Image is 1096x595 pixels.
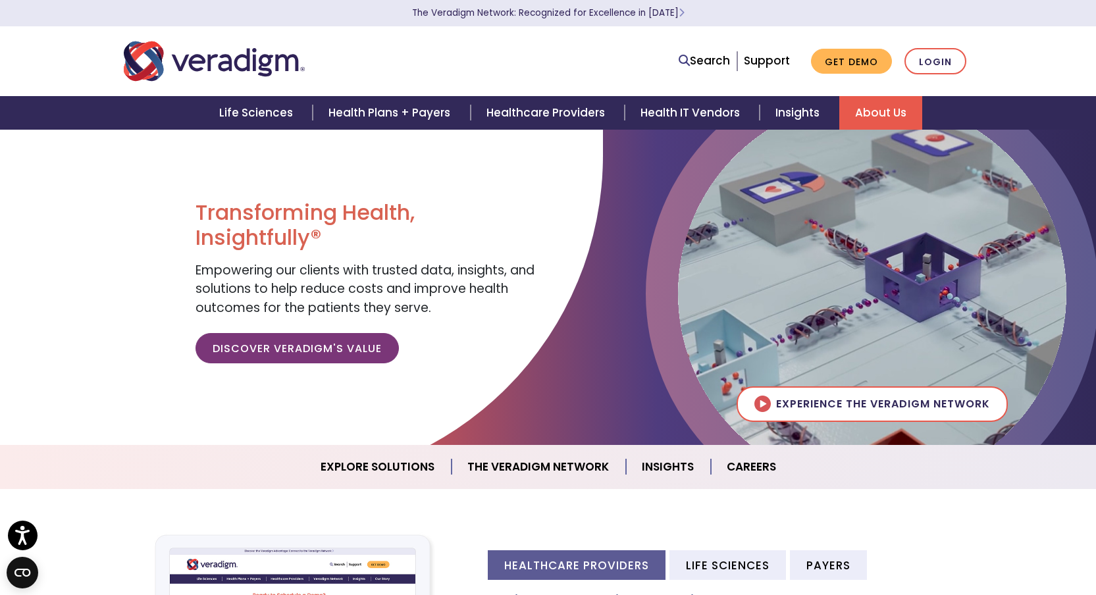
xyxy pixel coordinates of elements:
a: Insights [626,450,711,484]
li: Healthcare Providers [488,550,665,580]
a: Life Sciences [203,96,313,130]
iframe: Drift Chat Widget [843,500,1080,579]
a: Search [679,52,730,70]
a: Discover Veradigm's Value [196,333,399,363]
a: About Us [839,96,922,130]
li: Life Sciences [669,550,786,580]
span: Empowering our clients with trusted data, insights, and solutions to help reduce costs and improv... [196,261,535,317]
a: Login [904,48,966,75]
h1: Transforming Health, Insightfully® [196,200,538,251]
a: The Veradigm Network [452,450,626,484]
a: Insights [760,96,839,130]
a: Careers [711,450,792,484]
a: Health IT Vendors [625,96,760,130]
a: Explore Solutions [305,450,452,484]
a: Healthcare Providers [471,96,625,130]
li: Payers [790,550,867,580]
span: Learn More [679,7,685,19]
button: Open CMP widget [7,557,38,588]
a: Support [744,53,790,68]
a: Health Plans + Payers [313,96,470,130]
img: Veradigm logo [124,39,305,83]
a: The Veradigm Network: Recognized for Excellence in [DATE]Learn More [412,7,685,19]
a: Get Demo [811,49,892,74]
